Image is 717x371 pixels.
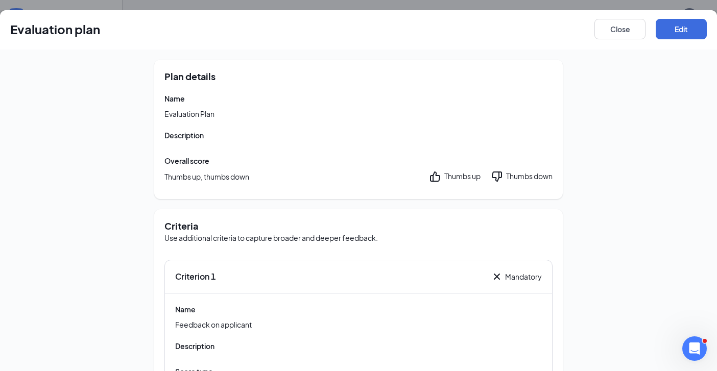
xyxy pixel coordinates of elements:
span: Use additional criteria to capture broader and deeper feedback. [164,233,378,242]
svg: Cross [491,270,503,283]
span: Thumbs down [506,170,553,183]
h2: Plan details [164,70,553,83]
span: Overall score [164,156,209,165]
h1: Evaluation plan [10,20,100,38]
span: Evaluation Plan [164,108,553,119]
iframe: Intercom live chat [682,336,707,361]
span: Feedback on applicant [175,319,542,330]
span: Thumbs up, thumbs down [164,171,249,182]
span: Mandatory [505,271,542,282]
span: Description [175,341,214,351]
span: Description [164,131,204,140]
svg: ThumbsDown [491,170,503,183]
button: Edit [656,19,707,39]
h2: Criteria [164,219,553,232]
span: Thumbs up [444,170,481,183]
button: Close [594,19,646,39]
svg: ThumbsUp [429,170,441,183]
h3: Criterion 1 [175,271,491,282]
span: Name [175,304,542,315]
span: Name [164,93,553,104]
